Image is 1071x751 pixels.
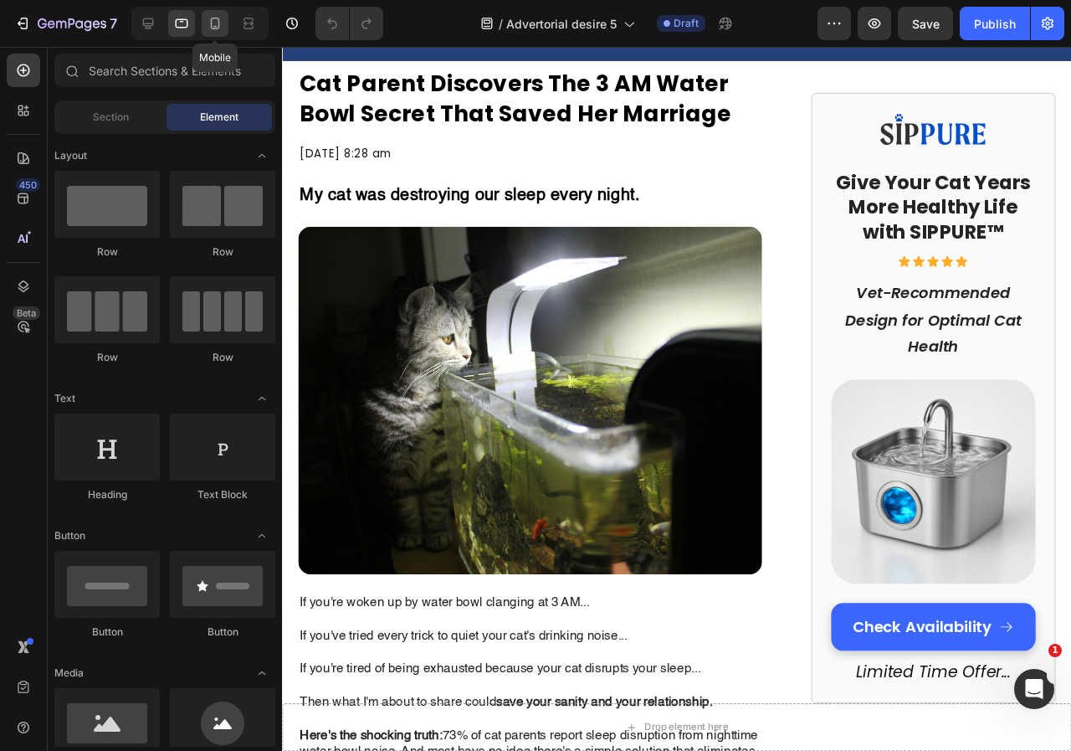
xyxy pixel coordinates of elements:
[18,682,505,699] p: Then what I'm about to share could
[110,13,117,33] p: 7
[974,15,1016,33] div: Publish
[315,7,383,40] div: Undo/Redo
[93,110,129,125] span: Section
[577,645,792,670] h2: Limited Time Offer...
[249,522,275,549] span: Toggle open
[249,385,275,412] span: Toggle open
[506,15,617,33] span: Advertorial desire 5
[54,528,85,543] span: Button
[200,110,238,125] span: Element
[54,625,160,640] div: Button
[54,54,275,87] input: Search Sections & Elements
[170,244,275,260] div: Row
[170,625,275,640] div: Button
[54,666,84,681] span: Media
[577,585,792,635] a: Check Availability
[600,599,746,622] span: Check Availability
[54,350,160,365] div: Row
[225,683,453,697] strong: save your sanity and your relationship.
[13,306,40,320] div: Beta
[54,487,160,502] div: Heading
[912,17,940,31] span: Save
[381,709,469,723] div: Drop element here
[18,577,505,594] p: If you're woken up by water bowl clanging at 3 AM...
[18,612,505,630] p: If you've tried every trick to quiet your cat's drinking noise...
[577,350,792,565] img: gempages_575008548631610480-46f1e37d-8757-4973-8f38-7b0e23194f45.png
[18,148,376,166] strong: My cat was destroying our sleep every night.
[170,487,275,502] div: Text Block
[960,7,1030,40] button: Publish
[54,244,160,260] div: Row
[1048,644,1062,657] span: 1
[170,350,275,365] div: Row
[592,248,777,326] i: Vet-Recommended Design for Optimal Cat Health
[54,391,75,406] span: Text
[1014,669,1054,709] iframe: Intercom live chat
[282,47,1071,751] iframe: Design area
[499,15,503,33] span: /
[582,129,787,208] strong: Give Your Cat Years More Healthy Life with SIPPURE™
[249,142,275,169] span: Toggle open
[898,7,953,40] button: Save
[16,178,40,192] div: 450
[601,69,768,111] img: gempages_575008548631610480-8a726b1a-88a0-4110-a07b-864ef6e53805.svg
[18,646,505,664] p: If you're tired of being exhausted because your cat disrupts your sleep...
[674,16,699,31] span: Draft
[54,148,87,163] span: Layout
[18,102,503,123] p: [DATE] 8:28 am
[249,660,275,687] span: Toggle open
[17,189,505,555] img: gempages_575008548631610480-a304e737-809d-4d9a-ad4a-6cd238bdb5fc.jpg
[7,7,125,40] button: 7
[18,23,472,87] strong: Cat Parent Discovers The 3 AM Water Bowl Secret That Saved Her Marriage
